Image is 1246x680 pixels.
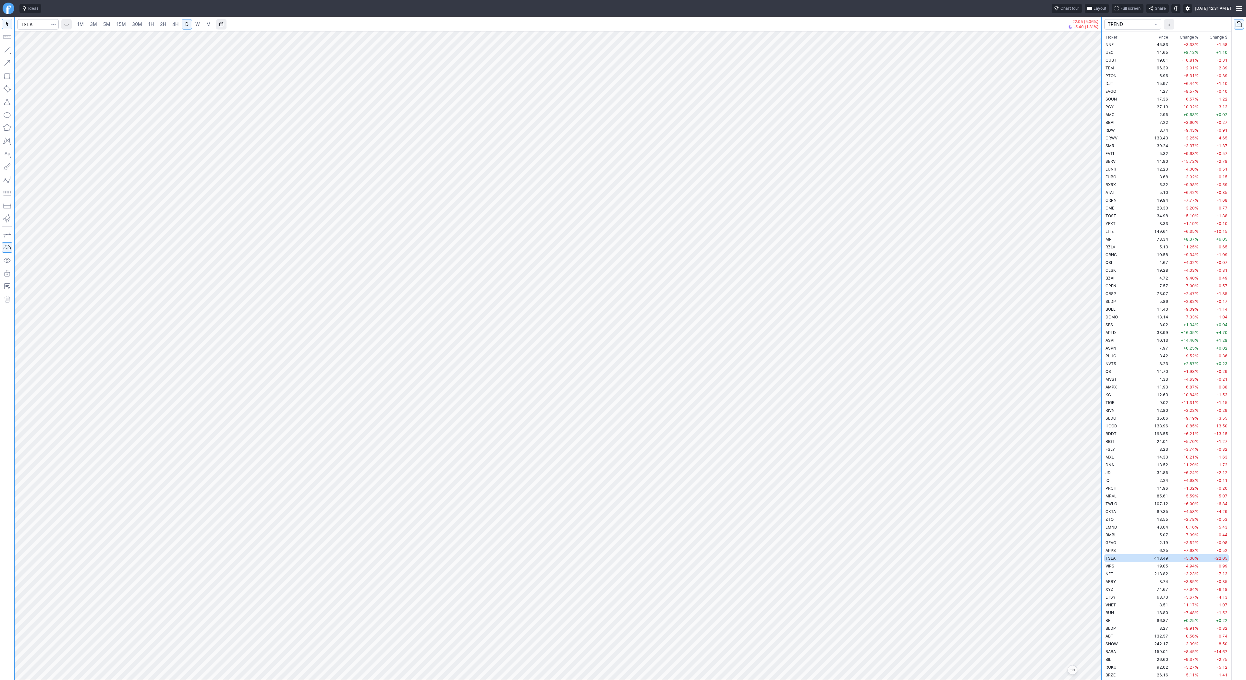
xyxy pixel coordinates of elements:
td: 4.72 [1145,274,1169,282]
td: 11.40 [1145,305,1169,313]
span: D [185,21,189,27]
span: ASPI [1106,338,1114,343]
span: -2.31 [1217,58,1228,63]
span: RDW [1106,128,1115,133]
span: SES [1106,322,1113,327]
input: Search [17,19,59,30]
span: -1.85 [1217,291,1228,296]
span: -10.81 [1181,58,1195,63]
span: -3.13 [1217,104,1228,109]
span: 30M [132,21,142,27]
span: +4.70 [1216,330,1228,335]
span: QS [1106,369,1111,374]
span: QSI [1106,260,1112,265]
td: 73.07 [1145,290,1169,297]
span: % [1195,353,1198,358]
span: % [1195,167,1198,172]
td: 5.10 [1145,188,1169,196]
span: BBAI [1106,120,1114,125]
span: NNE [1106,42,1114,47]
td: 19.01 [1145,56,1169,64]
span: +1.34 [1183,322,1195,327]
span: +8.12 [1183,50,1195,55]
span: ATAI [1106,190,1114,195]
span: % [1195,104,1198,109]
span: % [1195,338,1198,343]
span: -0.10 [1217,221,1228,226]
span: % [1195,229,1198,234]
td: 10.58 [1145,251,1169,258]
td: 149.61 [1145,227,1169,235]
span: % [1195,73,1198,78]
span: -8.57 [1184,89,1195,94]
span: SERV [1106,159,1116,164]
span: -0.40 [1217,89,1228,94]
span: % [1195,198,1198,203]
span: -1.04 [1217,315,1228,319]
span: BZAI [1106,276,1114,280]
button: Lock drawings [2,268,12,279]
span: % [1195,299,1198,304]
span: KC [1106,392,1111,397]
span: % [1195,58,1198,63]
td: 1.67 [1145,258,1169,266]
td: 96.39 [1145,64,1169,72]
span: TEM [1106,66,1114,70]
span: -2.78 [1217,159,1228,164]
td: 14.70 [1145,367,1169,375]
button: Search [49,19,58,30]
span: % [1195,369,1198,374]
span: CRNC [1106,252,1117,257]
span: Layout [1093,5,1106,12]
td: 17.36 [1145,95,1169,103]
td: 2.95 [1145,111,1169,118]
span: % [1195,182,1198,187]
td: 5.86 [1145,297,1169,305]
span: -0.51 [1217,167,1228,172]
td: 78.34 [1145,235,1169,243]
td: 14.90 [1145,157,1169,165]
div: Ticker [1106,34,1117,41]
span: -1.37 [1217,143,1228,148]
span: PLUG [1106,353,1116,358]
span: M [206,21,211,27]
span: DOMO [1106,315,1118,319]
span: BULL [1106,307,1116,312]
span: -9.43 [1184,128,1195,133]
span: LUNR [1106,167,1116,172]
span: +0.25 [1183,346,1195,351]
span: -1.58 [1217,42,1228,47]
span: -7.00 [1184,283,1195,288]
span: -3.92 [1184,174,1195,179]
button: Line [2,45,12,55]
a: 30M [129,19,145,30]
span: -6.42 [1184,190,1195,195]
span: % [1195,346,1198,351]
span: CLSK [1106,268,1116,273]
span: % [1195,128,1198,133]
button: XABCD [2,136,12,146]
td: 13.14 [1145,313,1169,321]
td: 5.32 [1145,149,1169,157]
span: 1M [77,21,84,27]
td: 19.94 [1145,196,1169,204]
span: -9.68 [1184,151,1195,156]
span: % [1195,315,1198,319]
td: 12.63 [1145,391,1169,399]
span: EVGO [1106,89,1116,94]
span: GME [1106,206,1114,210]
button: Polygon [2,123,12,133]
span: RXRX [1106,182,1116,187]
span: -4.02 [1184,260,1195,265]
span: -1.88 [1217,213,1228,218]
span: YEXT [1106,221,1116,226]
span: % [1195,174,1198,179]
span: -9.98 [1184,182,1195,187]
td: 6.96 [1145,72,1169,79]
td: 7.22 [1145,118,1169,126]
span: +16.05 [1181,330,1195,335]
a: 2H [157,19,169,30]
td: 23.30 [1145,204,1169,212]
span: SLDP [1106,299,1116,304]
td: 7.57 [1145,282,1169,290]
